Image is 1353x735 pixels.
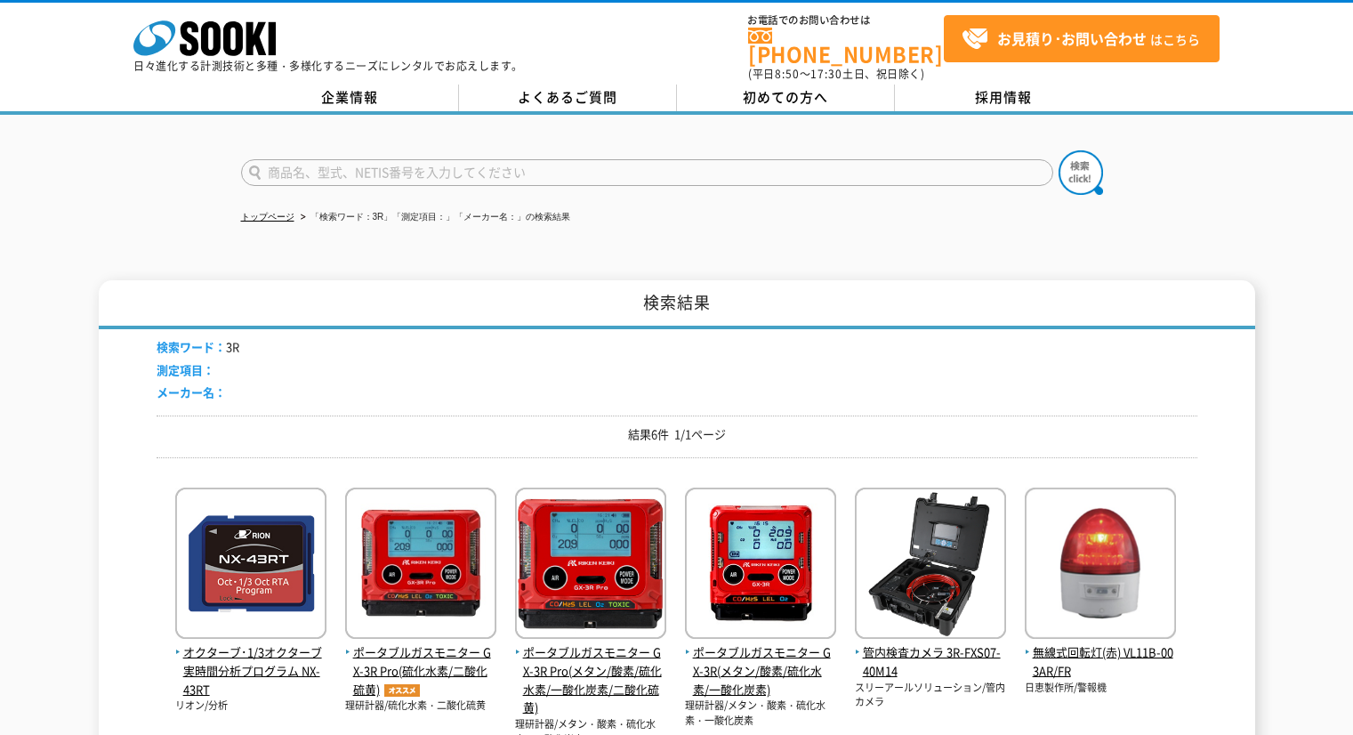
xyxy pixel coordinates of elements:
[157,384,226,400] span: メーカー名：
[515,625,666,717] a: ポータブルガスモニター GX-3R Pro(メタン/酸素/硫化水素/一酸化炭素/二酸化硫黄)
[515,643,666,717] span: ポータブルガスモニター GX-3R Pro(メタン/酸素/硫化水素/一酸化炭素/二酸化硫黄)
[345,625,496,699] a: ポータブルガスモニター GX-3R Pro(硫化水素/二酸化硫黄)オススメ
[157,361,214,378] span: 測定項目：
[855,643,1006,681] span: 管内検査カメラ 3R-FXS07-40M14
[855,681,1006,710] p: スリーアールソリューション/管内カメラ
[515,488,666,643] img: GX-3R Pro(メタン/酸素/硫化水素/一酸化炭素/二酸化硫黄)
[157,338,239,357] li: 3R
[241,159,1053,186] input: 商品名、型式、NETIS番号を入力してください
[175,643,326,699] span: オクターブ･1/3オクターブ実時間分析プログラム NX-43RT
[685,625,836,699] a: ポータブルガスモニター GX-3R(メタン/酸素/硫化水素/一酸化炭素)
[345,643,496,699] span: ポータブルガスモニター GX-3R Pro(硫化水素/二酸化硫黄)
[1025,643,1176,681] span: 無線式回転灯(赤) VL11B-003AR/FR
[175,625,326,699] a: オクターブ･1/3オクターブ実時間分析プログラム NX-43RT
[297,208,571,227] li: 「検索ワード：3R」「測定項目：」「メーカー名：」の検索結果
[380,684,424,697] img: オススメ
[175,488,326,643] img: NX-43RT
[748,15,944,26] span: お電話でのお問い合わせは
[1025,681,1176,696] p: 日恵製作所/警報機
[133,61,523,71] p: 日々進化する計測技術と多種・多様化するニーズにレンタルでお応えします。
[944,15,1220,62] a: お見積り･お問い合わせはこちら
[685,488,836,643] img: GX-3R(メタン/酸素/硫化水素/一酸化炭素)
[677,85,895,111] a: 初めての方へ
[748,66,924,82] span: (平日 ～ 土日、祝日除く)
[743,87,828,107] span: 初めての方へ
[157,338,226,355] span: 検索ワード：
[459,85,677,111] a: よくあるご質問
[895,85,1113,111] a: 採用情報
[748,28,944,64] a: [PHONE_NUMBER]
[1059,150,1103,195] img: btn_search.png
[241,212,294,222] a: トップページ
[855,488,1006,643] img: 3R-FXS07-40M14
[241,85,459,111] a: 企業情報
[99,280,1255,329] h1: 検索結果
[962,26,1200,52] span: はこちら
[345,488,496,643] img: GX-3R Pro(硫化水素/二酸化硫黄)
[157,425,1197,444] p: 結果6件 1/1ページ
[810,66,842,82] span: 17:30
[1025,625,1176,680] a: 無線式回転灯(赤) VL11B-003AR/FR
[997,28,1147,49] strong: お見積り･お問い合わせ
[775,66,800,82] span: 8:50
[855,625,1006,680] a: 管内検査カメラ 3R-FXS07-40M14
[685,643,836,699] span: ポータブルガスモニター GX-3R(メタン/酸素/硫化水素/一酸化炭素)
[1025,488,1176,643] img: VL11B-003AR/FR
[345,699,496,714] p: 理研計器/硫化水素・二酸化硫黄
[685,699,836,728] p: 理研計器/メタン・酸素・硫化水素・一酸化炭素
[175,699,326,714] p: リオン/分析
